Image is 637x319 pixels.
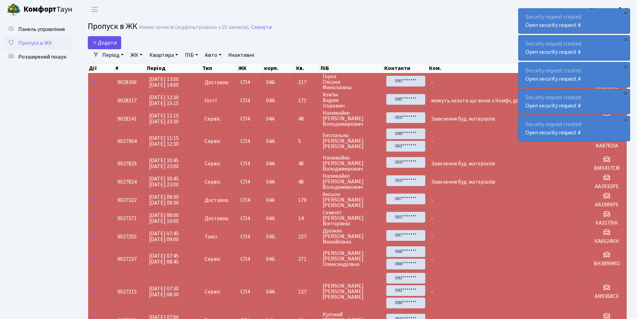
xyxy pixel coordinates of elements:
[205,289,220,295] span: Сервіс
[590,183,624,190] h5: AA3932PE
[240,256,260,262] span: СП4
[266,288,275,296] span: 04А
[298,289,317,295] span: 127
[590,202,624,208] h5: AA1889PE
[622,90,629,97] div: ×
[149,75,179,89] span: [DATE] 13:00 [DATE] 14:00
[149,112,179,125] span: [DATE] 12:15 [DATE] 23:30
[117,97,137,104] span: 9028217
[117,215,137,222] span: 9027271
[266,115,275,123] span: 04А
[146,63,202,73] th: Період
[519,116,630,141] div: Security request created
[240,138,260,144] span: СП4
[591,6,629,14] a: Консьєрж б. 4.
[431,196,433,204] span: -
[323,110,380,127] span: Наливайко [PERSON_NAME] Володимирович
[240,197,260,203] span: СП4
[525,21,581,29] a: Open security request #
[3,50,72,64] a: Розширений пошук
[266,137,275,145] span: 04А
[431,178,495,186] span: Завезення буд. матеріалів
[323,155,380,172] span: Наливайко [PERSON_NAME] Володимирович
[205,197,228,203] span: Доставка
[205,216,228,221] span: Доставка
[88,20,137,32] span: Пропуск в ЖК
[149,157,179,170] span: [DATE] 10:45 [DATE] 23:00
[590,165,624,172] h5: ВМ0417СМ
[298,98,317,103] span: 171
[182,49,201,61] a: ПІБ
[18,25,65,33] span: Панель управління
[519,89,630,114] div: Security request created
[23,4,56,15] b: Комфорт
[149,175,179,188] span: [DATE] 10:45 [DATE] 23:00
[298,179,317,185] span: 48
[117,178,137,186] span: 9027824
[431,160,495,167] span: Завезення буд. матеріалів
[590,260,624,267] h5: ВН3899МО
[431,215,433,222] span: -
[240,161,260,166] span: СП4
[86,4,103,15] button: Переключити навігацію
[149,193,179,207] span: [DATE] 08:30 [DATE] 09:30
[128,49,145,61] a: ЖК
[7,3,21,17] img: logo.png
[238,63,263,73] th: ЖК
[205,161,220,166] span: Сервіс
[590,238,624,245] h5: КА6524КН
[519,35,630,60] div: Security request created
[431,115,495,123] span: Завезення буд. матеріалів
[100,49,126,61] a: Період
[226,49,257,61] a: Неактивні
[266,255,275,263] span: 04Б
[428,63,587,73] th: Ком.
[139,24,250,31] div: Немає записів (відфільтровано з 25 записів).
[3,36,72,50] a: Пропуск в ЖК
[266,196,275,204] span: 04А
[298,216,317,221] span: 14
[263,63,295,73] th: корп.
[323,133,380,149] span: Беспалько [PERSON_NAME] [PERSON_NAME]
[23,4,72,16] span: Таун
[298,234,317,239] span: 227
[266,160,275,167] span: 04А
[149,230,179,243] span: [DATE] 07:45 [DATE] 09:00
[266,233,275,240] span: 04Б
[266,215,275,222] span: 04А
[431,255,433,263] span: -
[18,39,52,47] span: Пропуск в ЖК
[88,36,121,49] a: Додати
[298,80,317,85] span: 217
[431,233,433,240] span: -
[266,97,275,104] span: 04А
[3,22,72,36] a: Панель управління
[205,179,220,185] span: Сервіс
[115,63,146,73] th: #
[519,62,630,87] div: Security request created
[240,179,260,185] span: СП4
[117,160,137,167] span: 9027829
[149,94,179,107] span: [DATE] 12:30 [DATE] 15:15
[266,79,275,86] span: 04Б
[205,234,217,239] span: Таксі
[149,285,179,298] span: [DATE] 07:30 [DATE] 08:30
[202,49,224,61] a: Авто
[295,63,320,73] th: Кв.
[323,228,380,245] span: Дрожак [PERSON_NAME] Михайлівна
[205,256,220,262] span: Сервіс
[622,36,629,43] div: ×
[323,250,380,267] span: [PERSON_NAME] [PERSON_NAME] Олександрівна
[323,92,380,109] span: Хом'як Вадим Ігорович
[590,293,624,300] h5: AM9368CE
[240,216,260,221] span: СП4
[525,75,581,83] a: Open security request #
[117,79,137,86] span: 9028306
[525,129,581,136] a: Open security request #
[622,63,629,70] div: ×
[323,192,380,208] span: Аксьон [PERSON_NAME] [PERSON_NAME]
[149,252,179,266] span: [DATE] 07:45 [DATE] 08:45
[147,49,181,61] a: Квартира
[240,80,260,85] span: СП4
[240,234,260,239] span: СП4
